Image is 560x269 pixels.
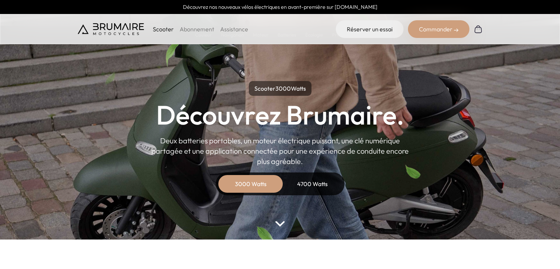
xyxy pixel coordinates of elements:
[474,25,483,34] img: Panier
[220,25,248,33] a: Assistance
[151,136,409,167] p: Deux batteries portables, un moteur électrique puissant, une clé numérique partagée et une applic...
[454,28,458,32] img: right-arrow-2.png
[156,102,404,128] h1: Découvrez Brumaire.
[153,25,174,34] p: Scooter
[283,175,342,193] div: 4700 Watts
[275,85,291,92] span: 3000
[180,25,214,33] a: Abonnement
[275,221,285,227] img: arrow-bottom.png
[78,23,144,35] img: Brumaire Motocycles
[408,20,469,38] div: Commander
[336,20,404,38] a: Réserver un essai
[249,81,311,96] p: Scooter Watts
[221,175,280,193] div: 3000 Watts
